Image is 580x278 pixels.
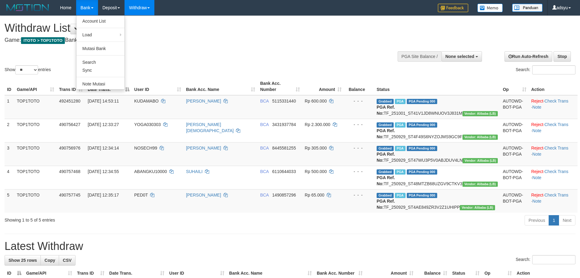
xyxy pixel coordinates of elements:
[529,119,578,142] td: · ·
[59,99,80,103] span: 492451280
[533,105,542,110] a: Note
[186,146,221,150] a: [PERSON_NAME]
[554,51,571,62] a: Stop
[525,215,549,226] a: Previous
[544,193,568,197] a: Check Trans
[462,135,498,140] span: Vendor URL: https://dashboard.q2checkout.com/secure
[302,78,344,95] th: Amount: activate to sort column ascending
[377,128,395,139] b: PGA Ref. No:
[134,122,161,127] span: YOGA030303
[59,122,80,127] span: 490756427
[186,122,234,133] a: [PERSON_NAME][DEMOGRAPHIC_DATA]
[346,121,372,128] div: - - -
[5,240,575,252] h1: Latest Withdraw
[346,145,372,151] div: - - -
[374,142,501,166] td: TF_250929_ST47WU3P5V0ABJDUV4LN
[15,65,38,74] select: Showentries
[374,78,501,95] th: Status
[132,78,184,95] th: User ID: activate to sort column ascending
[531,169,543,174] a: Reject
[5,215,237,223] div: Showing 1 to 5 of 5 entries
[21,37,65,44] span: ITOTO > TOP1TOTO
[531,122,543,127] a: Reject
[512,4,543,12] img: panduan.png
[76,58,125,66] a: Search
[500,142,529,166] td: AUTOWD-BOT-PGA
[346,192,372,198] div: - - -
[14,95,57,119] td: TOP1TOTO
[377,122,394,128] span: Grabbed
[395,99,406,104] span: Marked by adsnindar
[305,146,327,150] span: Rp 305.000
[260,99,269,103] span: BCA
[5,142,14,166] td: 3
[395,193,406,198] span: Marked by adsyu
[14,189,57,213] td: TOP1TOTO
[438,4,468,12] img: Feedback.jpg
[544,146,568,150] a: Check Trans
[462,158,498,163] span: Vendor URL: https://dashboard.q2checkout.com/secure
[88,122,119,127] span: [DATE] 12:33:27
[88,193,119,197] span: [DATE] 12:35:17
[529,78,578,95] th: Action
[533,128,542,133] a: Note
[516,65,575,74] label: Search:
[5,189,14,213] td: 5
[516,255,575,264] label: Search:
[531,193,543,197] a: Reject
[500,189,529,213] td: AUTOWD-BOT-PGA
[59,193,80,197] span: 490757745
[305,193,325,197] span: Rp 65.000
[5,119,14,142] td: 2
[305,169,327,174] span: Rp 500.000
[377,99,394,104] span: Grabbed
[377,199,395,210] b: PGA Ref. No:
[500,166,529,189] td: AUTOWD-BOT-PGA
[407,99,437,104] span: PGA Pending
[346,98,372,104] div: - - -
[14,142,57,166] td: TOP1TOTO
[272,146,296,150] span: Copy 8445581255 to clipboard
[377,193,394,198] span: Grabbed
[88,99,119,103] span: [DATE] 14:53:11
[272,99,296,103] span: Copy 5115331440 to clipboard
[407,169,437,175] span: PGA Pending
[76,31,125,39] a: Load
[260,193,269,197] span: BCA
[374,95,501,119] td: TF_251001_ST41V1JD8WNUOV3J831M
[544,169,568,174] a: Check Trans
[374,189,501,213] td: TF_250929_ST4AE849ZR3V2Z1UHIPP
[529,142,578,166] td: · ·
[186,99,221,103] a: [PERSON_NAME]
[305,122,330,127] span: Rp 2.300.000
[5,37,381,43] h4: Game: Bank:
[529,95,578,119] td: · ·
[532,255,575,264] input: Search:
[63,258,72,263] span: CSV
[462,182,498,187] span: Vendor URL: https://dashboard.q2checkout.com/secure
[88,169,119,174] span: [DATE] 12:34:55
[272,193,296,197] span: Copy 1490857296 to clipboard
[532,65,575,74] input: Search:
[531,146,543,150] a: Reject
[76,17,125,25] a: Account List
[59,169,80,174] span: 490757468
[305,99,327,103] span: Rp 600.000
[260,146,269,150] span: BCA
[59,146,80,150] span: 490756976
[377,175,395,186] b: PGA Ref. No:
[529,166,578,189] td: · ·
[88,146,119,150] span: [DATE] 12:34:14
[462,111,498,116] span: Vendor URL: https://dashboard.q2checkout.com/secure
[533,152,542,157] a: Note
[529,189,578,213] td: · ·
[5,3,51,12] img: MOTION_logo.png
[272,122,296,127] span: Copy 3431937784 to clipboard
[398,51,441,62] div: PGA Site Balance /
[186,193,221,197] a: [PERSON_NAME]
[500,78,529,95] th: Op: activate to sort column ascending
[395,122,406,128] span: Marked by adsyu
[544,122,568,127] a: Check Trans
[76,45,125,52] a: Mutasi Bank
[504,51,552,62] a: Run Auto-Refresh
